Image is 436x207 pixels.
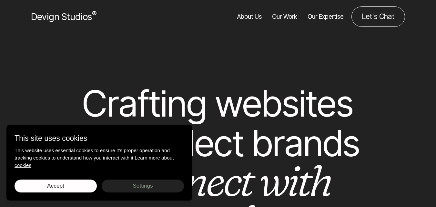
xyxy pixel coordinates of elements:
[308,6,344,27] a: Our Expertise
[102,180,184,192] button: Settings
[351,6,405,27] a: Contact us about your project
[92,10,96,18] sup: ®
[237,6,262,27] a: About Us
[272,6,297,27] a: Our Work
[133,182,153,189] span: Settings
[15,180,97,192] button: Accept
[15,133,184,144] p: This site uses cookies
[31,11,96,22] span: Devign Studios
[47,182,64,189] span: Accept
[31,10,96,24] a: Devign Studios® Homepage
[15,147,184,169] p: This website uses essential cookies to ensure it's proper operation and tracking cookies to under...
